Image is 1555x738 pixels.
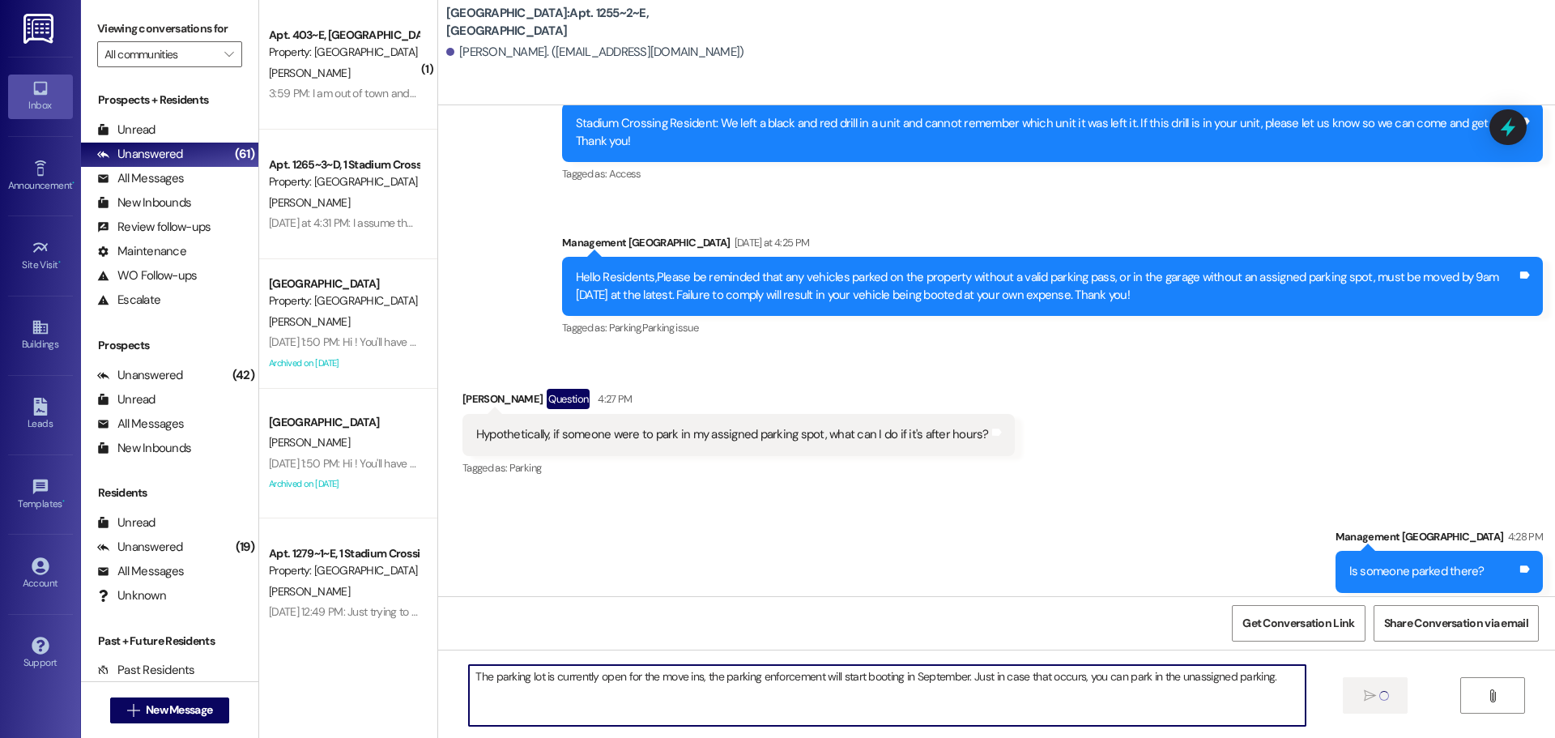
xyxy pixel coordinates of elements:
[594,390,632,407] div: 4:27 PM
[146,702,212,719] span: New Message
[269,215,513,230] div: [DATE] at 4:31 PM: I assume that is from your housing
[224,48,233,61] i: 
[81,337,258,354] div: Prospects
[97,587,166,604] div: Unknown
[110,697,230,723] button: New Message
[609,167,641,181] span: Access
[97,367,183,384] div: Unanswered
[269,435,350,450] span: [PERSON_NAME]
[8,75,73,118] a: Inbox
[1374,605,1539,642] button: Share Conversation via email
[97,267,197,284] div: WO Follow-ups
[269,195,350,210] span: [PERSON_NAME]
[97,170,184,187] div: All Messages
[97,440,191,457] div: New Inbounds
[269,44,419,61] div: Property: [GEOGRAPHIC_DATA]
[1242,615,1354,632] span: Get Conversation Link
[97,194,191,211] div: New Inbounds
[62,496,65,507] span: •
[232,535,258,560] div: (19)
[269,156,419,173] div: Apt. 1265~3~D, 1 Stadium Crossing Guarantors
[576,269,1517,304] div: Hello Residents,Please be reminded that any vehicles parked on the property without a valid parki...
[97,563,184,580] div: All Messages
[462,389,1015,415] div: [PERSON_NAME]
[509,461,541,475] span: Parking
[8,314,73,357] a: Buildings
[23,14,57,44] img: ResiDesk Logo
[97,416,184,433] div: All Messages
[469,665,1305,726] textarea: The parking lot is currently open for the move ins, the parking enforcement will start booting in...
[562,234,1543,257] div: Management [GEOGRAPHIC_DATA]
[97,292,160,309] div: Escalate
[58,257,61,268] span: •
[97,219,211,236] div: Review follow-ups
[269,86,519,100] div: 3:59 PM: I am out of town and won't be able to [DATE]
[576,115,1517,150] div: Stadium Crossing Resident: We left a black and red drill in a unit and cannot remember which unit...
[1336,528,1543,551] div: Management [GEOGRAPHIC_DATA]
[267,474,420,494] div: Archived on [DATE]
[72,177,75,189] span: •
[609,321,642,335] span: Parking ,
[269,414,419,431] div: [GEOGRAPHIC_DATA]
[8,393,73,437] a: Leads
[228,363,258,388] div: (42)
[127,704,139,717] i: 
[1504,528,1543,545] div: 4:28 PM
[97,539,183,556] div: Unanswered
[97,662,195,679] div: Past Residents
[476,426,989,443] div: Hypothetically, if someone were to park in my assigned parking spot, what can I do if it's after ...
[97,391,155,408] div: Unread
[547,389,590,409] div: Question
[1364,689,1376,702] i: 
[81,633,258,650] div: Past + Future Residents
[269,456,1246,471] div: [DATE] 1:50 PM: Hi ! You'll have an email coming to you soon from Catalyst Property Management! I...
[97,122,155,139] div: Unread
[462,456,1015,480] div: Tagged as:
[446,44,744,61] div: [PERSON_NAME]. ([EMAIL_ADDRESS][DOMAIN_NAME])
[8,473,73,517] a: Templates •
[104,41,216,67] input: All communities
[269,27,419,44] div: Apt. 403~E, [GEOGRAPHIC_DATA]
[81,92,258,109] div: Prospects + Residents
[269,66,350,80] span: [PERSON_NAME]
[8,632,73,676] a: Support
[97,243,186,260] div: Maintenance
[8,552,73,596] a: Account
[269,173,419,190] div: Property: [GEOGRAPHIC_DATA]
[269,275,419,292] div: [GEOGRAPHIC_DATA]
[97,16,242,41] label: Viewing conversations for
[231,142,258,167] div: (61)
[97,146,183,163] div: Unanswered
[269,335,1246,349] div: [DATE] 1:50 PM: Hi ! You'll have an email coming to you soon from Catalyst Property Management! I...
[562,316,1543,339] div: Tagged as:
[731,234,810,251] div: [DATE] at 4:25 PM
[269,314,350,329] span: [PERSON_NAME]
[269,292,419,309] div: Property: [GEOGRAPHIC_DATA]
[8,234,73,278] a: Site Visit •
[562,162,1543,186] div: Tagged as:
[1232,605,1365,642] button: Get Conversation Link
[642,321,699,335] span: Parking issue
[446,5,770,40] b: [GEOGRAPHIC_DATA]: Apt. 1255~2~E, [GEOGRAPHIC_DATA]
[269,584,350,599] span: [PERSON_NAME]
[269,545,419,562] div: Apt. 1279~1~E, 1 Stadium Crossing Guarantors
[1384,615,1528,632] span: Share Conversation via email
[1486,689,1498,702] i: 
[97,514,155,531] div: Unread
[1349,563,1485,580] div: Is someone parked there?
[81,484,258,501] div: Residents
[269,562,419,579] div: Property: [GEOGRAPHIC_DATA]
[267,353,420,373] div: Archived on [DATE]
